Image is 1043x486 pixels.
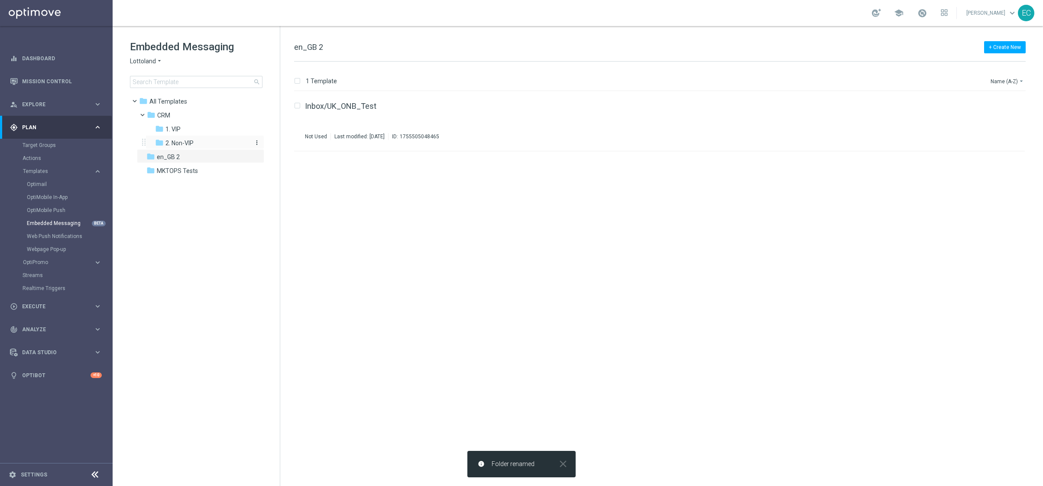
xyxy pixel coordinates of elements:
div: Optimail [27,178,112,191]
p: 1 Template [306,77,337,85]
div: Embedded Messaging [27,217,112,230]
i: equalizer [10,55,18,62]
a: Streams [23,272,90,279]
i: track_changes [10,326,18,333]
span: Execute [22,304,94,309]
div: OptiPromo [23,260,94,265]
div: EC [1018,5,1034,21]
span: Templates [23,169,85,174]
a: Actions [23,155,90,162]
h1: Embedded Messaging [130,40,262,54]
a: Optibot [22,364,91,387]
div: Mission Control [10,70,102,93]
a: Optimail [27,181,90,188]
button: Data Studio keyboard_arrow_right [10,349,102,356]
div: Plan [10,124,94,131]
span: OptiPromo [23,260,85,265]
button: Name (A-Z)arrow_drop_down [990,76,1026,86]
div: Press SPACE to select this row. [285,91,1041,151]
a: Webpage Pop-up [27,246,90,253]
div: OptiMobile Push [27,204,112,217]
button: OptiPromo keyboard_arrow_right [23,259,102,266]
div: +10 [91,372,102,378]
div: OptiMobile In-App [27,191,112,204]
i: settings [9,471,16,479]
span: Templates [149,98,187,105]
button: + Create New [984,41,1026,53]
i: close [557,458,569,470]
a: OptiMobile Push [27,207,90,214]
a: [PERSON_NAME]keyboard_arrow_down [965,7,1018,20]
span: Analyze [22,327,94,332]
button: close [557,460,569,467]
i: folder [139,97,148,105]
i: arrow_drop_down [156,57,163,65]
i: more_vert [253,139,260,146]
i: lightbulb [10,372,18,379]
div: Last modified: [DATE] [331,133,388,140]
button: play_circle_outline Execute keyboard_arrow_right [10,303,102,310]
i: keyboard_arrow_right [94,167,102,176]
div: Target Groups [23,139,112,152]
a: Dashboard [22,47,102,70]
span: Lottoland [130,57,156,65]
i: folder [147,111,155,119]
button: track_changes Analyze keyboard_arrow_right [10,326,102,333]
div: ID: [388,133,439,140]
button: Lottoland arrow_drop_down [130,57,163,65]
div: Explore [10,101,94,108]
a: Mission Control [22,70,102,93]
button: person_search Explore keyboard_arrow_right [10,101,102,108]
i: keyboard_arrow_right [94,100,102,108]
div: Streams [23,269,112,282]
button: equalizer Dashboard [10,55,102,62]
a: Web Push Notifications [27,233,90,240]
button: Mission Control [10,78,102,85]
span: school [894,8,904,18]
button: Templates keyboard_arrow_right [23,168,102,175]
a: Settings [21,472,47,477]
button: lightbulb Optibot +10 [10,372,102,379]
span: search [253,78,260,85]
div: Data Studio [10,349,94,356]
a: Target Groups [23,142,90,149]
i: info [478,460,485,467]
span: Plan [22,125,94,130]
button: more_vert [252,139,260,147]
span: CRM [157,111,170,119]
i: keyboard_arrow_right [94,123,102,131]
span: MKTOPS Tests [157,167,198,175]
span: keyboard_arrow_down [1007,8,1017,18]
i: gps_fixed [10,124,18,131]
a: Inbox/UK_ONB_Test [305,102,376,110]
i: keyboard_arrow_right [94,348,102,356]
span: 1. VIP [165,125,181,133]
span: Folder renamed [492,460,534,468]
div: Templates [23,165,112,256]
span: 2. Non-VIP [165,139,194,147]
a: Embedded Messaging [27,220,90,227]
button: gps_fixed Plan keyboard_arrow_right [10,124,102,131]
div: 1755505048465 [400,133,439,140]
div: Not Used [305,133,327,140]
a: OptiMobile In-App [27,194,90,201]
i: arrow_drop_down [1018,78,1025,85]
span: en_GB 2 [157,153,180,161]
div: Webpage Pop-up [27,243,112,256]
div: Templates [23,169,94,174]
i: play_circle_outline [10,303,18,310]
div: Actions [23,152,112,165]
span: Explore [22,102,94,107]
span: en_GB 2 [294,42,323,52]
div: OptiPromo [23,256,112,269]
i: folder [155,124,164,133]
div: Web Push Notifications [27,230,112,243]
div: Dashboard [10,47,102,70]
i: person_search [10,101,18,108]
